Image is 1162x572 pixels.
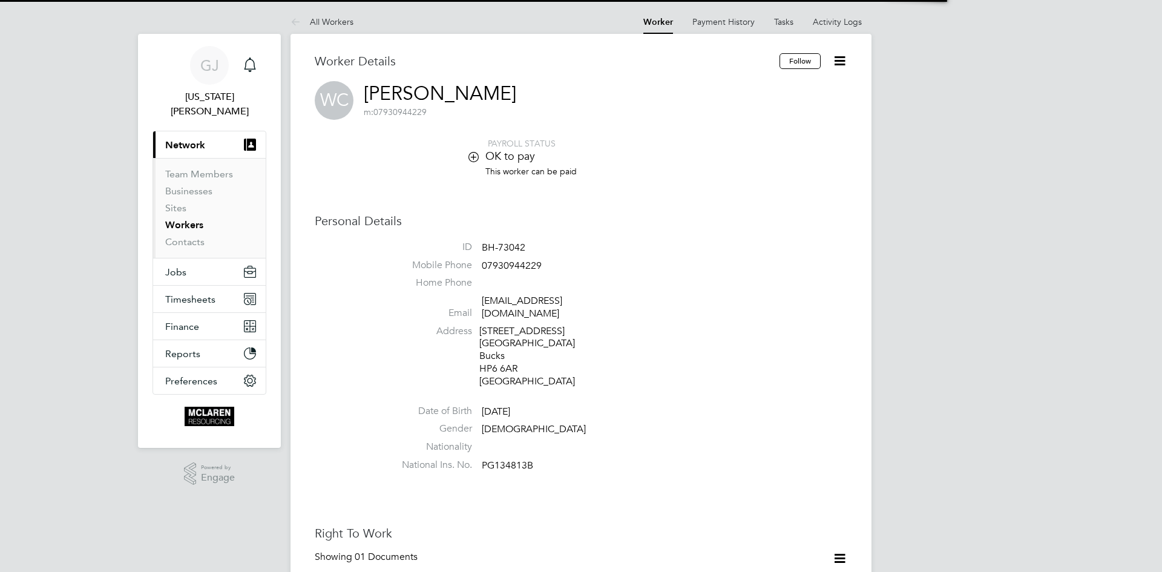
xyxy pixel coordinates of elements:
[153,340,266,367] button: Reports
[165,185,212,197] a: Businesses
[387,405,472,418] label: Date of Birth
[165,139,205,151] span: Network
[315,525,847,541] h3: Right To Work
[165,375,217,387] span: Preferences
[153,367,266,394] button: Preferences
[138,34,281,448] nav: Main navigation
[364,82,516,105] a: [PERSON_NAME]
[488,138,556,149] span: PAYROLL STATUS
[387,277,472,289] label: Home Phone
[643,17,673,27] a: Worker
[387,422,472,435] label: Gender
[485,149,535,163] span: OK to pay
[165,202,186,214] a: Sites
[153,131,266,158] button: Network
[479,325,594,388] div: [STREET_ADDRESS] [GEOGRAPHIC_DATA] Bucks HP6 6AR [GEOGRAPHIC_DATA]
[153,46,266,119] a: GJ[US_STATE][PERSON_NAME]
[387,307,472,320] label: Email
[387,441,472,453] label: Nationality
[364,107,427,117] span: 07930944229
[482,424,586,436] span: [DEMOGRAPHIC_DATA]
[165,321,199,332] span: Finance
[290,16,353,27] a: All Workers
[315,551,420,564] div: Showing
[813,16,862,27] a: Activity Logs
[165,294,215,305] span: Timesheets
[485,166,577,177] span: This worker can be paid
[482,242,525,254] span: BH-73042
[165,348,200,360] span: Reports
[153,158,266,258] div: Network
[364,107,373,117] span: m:
[482,459,533,472] span: PG134813B
[355,551,418,563] span: 01 Documents
[387,459,472,472] label: National Ins. No.
[201,473,235,483] span: Engage
[387,241,472,254] label: ID
[201,462,235,473] span: Powered by
[780,53,821,69] button: Follow
[482,295,562,320] a: [EMAIL_ADDRESS][DOMAIN_NAME]
[387,325,472,338] label: Address
[185,407,234,426] img: mclaren-logo-retina.png
[153,258,266,285] button: Jobs
[200,58,219,73] span: GJ
[153,286,266,312] button: Timesheets
[165,266,186,278] span: Jobs
[153,313,266,340] button: Finance
[315,81,353,120] span: WC
[482,260,542,272] span: 07930944229
[184,462,235,485] a: Powered byEngage
[153,407,266,426] a: Go to home page
[482,406,510,418] span: [DATE]
[165,219,203,231] a: Workers
[153,90,266,119] span: Georgia Jesson
[165,168,233,180] a: Team Members
[387,259,472,272] label: Mobile Phone
[774,16,793,27] a: Tasks
[692,16,755,27] a: Payment History
[165,236,205,248] a: Contacts
[315,213,847,229] h3: Personal Details
[315,53,780,69] h3: Worker Details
